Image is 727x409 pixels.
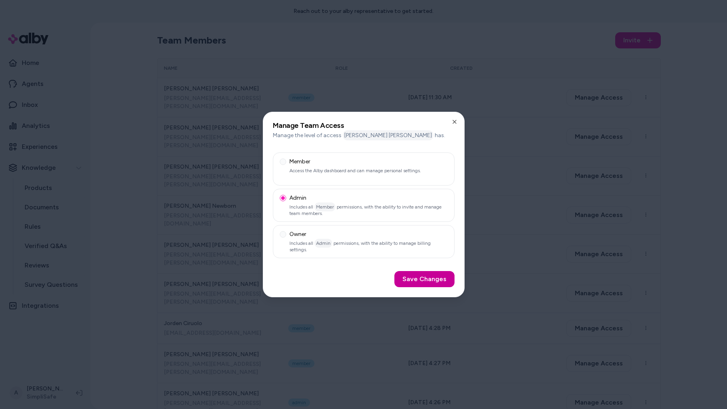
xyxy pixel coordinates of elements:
span: Admin [289,194,306,202]
button: Save Changes [394,271,455,287]
span: Admin [314,239,332,248]
span: Member [314,202,335,211]
p: Manage the level of access has. [273,131,455,140]
button: AdminIncludes all Member permissions, with the ability to invite and manage team members. [280,195,286,201]
p: Includes all permissions, with the ability to invite and manage team members. [280,204,448,217]
p: Access the Alby dashboard and can manage personal settings. [280,167,448,174]
span: Member [289,158,310,166]
h2: Manage Team Access [273,122,455,129]
span: Owner [289,230,306,238]
p: Includes all permissions, with the ability to manage billing settings. [280,240,448,253]
button: MemberAccess the Alby dashboard and can manage personal settings. [280,159,286,165]
span: [PERSON_NAME] [PERSON_NAME] [343,130,434,140]
button: OwnerIncludes all Admin permissions, with the ability to manage billing settings. [280,231,286,238]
